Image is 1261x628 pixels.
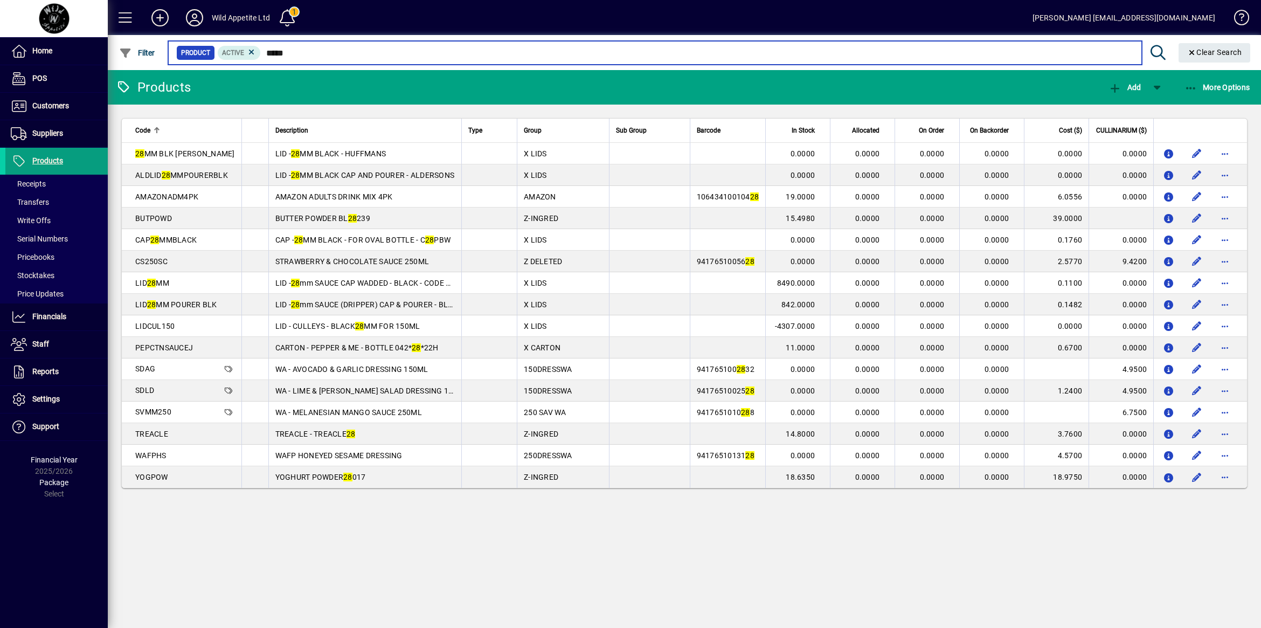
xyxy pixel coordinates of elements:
span: WA - AVOCADO & GARLIC DRESSING 150ML [275,365,428,374]
em: 28 [135,149,144,158]
span: 19.0000 [786,192,815,201]
button: Edit [1188,447,1205,464]
span: Group [524,125,542,136]
span: Support [32,422,59,431]
span: 0.0000 [985,171,1009,180]
span: LIDCUL150 [135,322,175,330]
span: 0.0000 [985,322,1009,330]
span: 8490.0000 [777,279,815,287]
a: Customers [5,93,108,120]
span: X LIDS [524,279,547,287]
span: Filter [119,49,155,57]
td: 0.0000 [1089,445,1153,466]
td: 0.0000 [1089,294,1153,315]
span: Home [32,46,52,55]
span: MM BLK [PERSON_NAME] [135,149,235,158]
span: Clear Search [1187,48,1242,57]
button: Edit [1188,274,1205,292]
button: Profile [177,8,212,27]
span: WA - LIME & [PERSON_NAME] SALAD DRESSING 150ML [275,387,469,395]
div: On Order [902,125,954,136]
span: 106434100104 [697,192,759,201]
span: Z DELETED [524,257,562,266]
span: LID - MM BLACK CAP AND POURER - ALDERSONS [275,171,455,180]
span: Financial Year [31,456,78,464]
span: CAP MMBLACK [135,236,197,244]
button: More options [1216,188,1234,205]
span: CARTON - PEPPER & ME - BOTTLE 042* *22H [275,343,439,352]
span: 0.0000 [920,343,945,352]
span: On Backorder [970,125,1009,136]
span: 0.0000 [791,171,815,180]
a: Price Updates [5,285,108,303]
span: -4307.0000 [775,322,815,330]
span: X LIDS [524,300,547,309]
span: LID MM [135,279,169,287]
span: 0.0000 [920,279,945,287]
span: Add [1108,83,1141,92]
span: 0.0000 [985,279,1009,287]
button: Add [1106,78,1144,97]
span: 0.0000 [855,300,880,309]
span: 0.0000 [791,257,815,266]
a: Serial Numbers [5,230,108,248]
button: More options [1216,296,1234,313]
a: Receipts [5,175,108,193]
em: 28 [412,343,421,352]
span: Price Updates [11,289,64,298]
span: 0.0000 [855,214,880,223]
span: LID - CULLEYS - BLACK MM FOR 150ML [275,322,420,330]
em: 28 [750,192,759,201]
button: More options [1216,274,1234,292]
td: 3.7600 [1024,423,1089,445]
span: 0.0000 [920,365,945,374]
a: Support [5,413,108,440]
span: 18.6350 [786,473,815,481]
span: 0.0000 [920,171,945,180]
a: Transfers [5,193,108,211]
span: BUTPOWD [135,214,172,223]
span: 0.0000 [920,430,945,438]
span: CAP - MM BLACK - FOR OVAL BOTTLE - C PBW [275,236,451,244]
span: 9417651010 8 [697,408,754,417]
button: Edit [1188,361,1205,378]
button: Filter [116,43,158,63]
span: Z-INGRED [524,430,558,438]
em: 28 [355,322,364,330]
div: Barcode [697,125,759,136]
span: 0.0000 [920,387,945,395]
span: Z-INGRED [524,473,558,481]
span: On Order [919,125,944,136]
a: Stocktakes [5,266,108,285]
span: Write Offs [11,216,51,225]
span: X CARTON [524,343,560,352]
span: 0.0000 [985,473,1009,481]
em: 28 [745,257,754,266]
span: 0.0000 [855,343,880,352]
td: 0.0000 [1089,229,1153,251]
button: More options [1216,382,1234,399]
span: LID - mm SAUCE (DRIPPER) CAP & POURER - BLACK - CODE 06 [275,300,507,309]
span: Stocktakes [11,271,54,280]
em: 28 [147,300,156,309]
a: Pricebooks [5,248,108,266]
button: More options [1216,253,1234,270]
button: More options [1216,468,1234,486]
span: 11.0000 [786,343,815,352]
div: Group [524,125,602,136]
td: 4.9500 [1089,380,1153,402]
em: 28 [150,236,160,244]
em: 28 [745,387,754,395]
span: 0.0000 [985,387,1009,395]
span: 94176510025 [697,387,754,395]
span: AMAZONADM4PK [135,192,198,201]
button: More options [1216,231,1234,249]
span: 0.0000 [855,408,880,417]
span: Customers [32,101,69,110]
span: 0.0000 [920,192,945,201]
td: 0.0000 [1089,423,1153,445]
span: CULLINARIUM ($) [1096,125,1147,136]
button: More options [1216,361,1234,378]
td: 0.1482 [1024,294,1089,315]
span: PEPCTNSAUCEJ [135,343,193,352]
